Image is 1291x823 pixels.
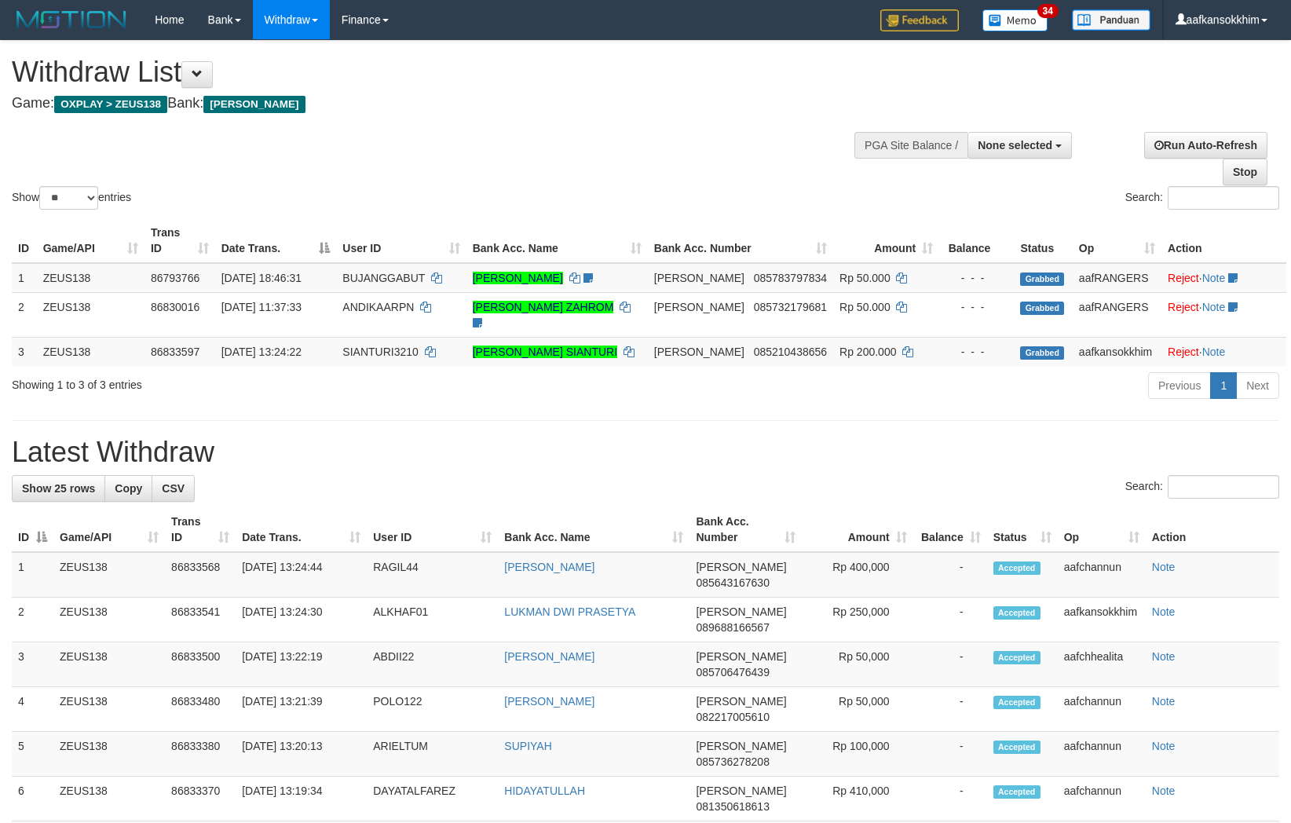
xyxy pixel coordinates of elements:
[342,346,418,358] span: SIANTURI3210
[982,9,1048,31] img: Button%20Memo.svg
[1125,186,1279,210] label: Search:
[1168,301,1199,313] a: Reject
[802,732,913,777] td: Rp 100,000
[22,482,95,495] span: Show 25 rows
[802,507,913,552] th: Amount: activate to sort column ascending
[12,437,1279,468] h1: Latest Withdraw
[367,732,498,777] td: ARIELTUM
[1058,642,1146,687] td: aafchhealita
[473,272,563,284] a: [PERSON_NAME]
[1168,272,1199,284] a: Reject
[504,695,594,708] a: [PERSON_NAME]
[1125,475,1279,499] label: Search:
[1073,292,1161,337] td: aafRANGERS
[978,139,1052,152] span: None selected
[833,218,939,263] th: Amount: activate to sort column ascending
[12,475,105,502] a: Show 25 rows
[12,732,53,777] td: 5
[1020,273,1064,286] span: Grabbed
[1152,561,1176,573] a: Note
[12,687,53,732] td: 4
[39,186,98,210] select: Showentries
[648,218,833,263] th: Bank Acc. Number: activate to sort column ascending
[466,218,648,263] th: Bank Acc. Name: activate to sort column ascending
[504,561,594,573] a: [PERSON_NAME]
[839,272,891,284] span: Rp 50.000
[115,482,142,495] span: Copy
[696,711,769,723] span: Copy 082217005610 to clipboard
[987,507,1058,552] th: Status: activate to sort column ascending
[993,741,1040,754] span: Accepted
[1152,650,1176,663] a: Note
[993,696,1040,709] span: Accepted
[221,301,302,313] span: [DATE] 11:37:33
[802,687,913,732] td: Rp 50,000
[342,301,414,313] span: ANDIKAARPN
[839,301,891,313] span: Rp 50.000
[53,687,165,732] td: ZEUS138
[993,606,1040,620] span: Accepted
[165,732,236,777] td: 86833380
[367,687,498,732] td: POLO122
[1236,372,1279,399] a: Next
[12,371,526,393] div: Showing 1 to 3 of 3 entries
[696,605,786,618] span: [PERSON_NAME]
[37,337,144,366] td: ZEUS138
[1161,218,1286,263] th: Action
[1058,777,1146,821] td: aafchannun
[993,561,1040,575] span: Accepted
[802,642,913,687] td: Rp 50,000
[1037,4,1059,18] span: 34
[1168,186,1279,210] input: Search:
[913,687,987,732] td: -
[1058,507,1146,552] th: Op: activate to sort column ascending
[689,507,801,552] th: Bank Acc. Number: activate to sort column ascending
[37,218,144,263] th: Game/API: activate to sort column ascending
[215,218,337,263] th: Date Trans.: activate to sort column descending
[696,695,786,708] span: [PERSON_NAME]
[1161,263,1286,293] td: ·
[1146,507,1279,552] th: Action
[236,642,367,687] td: [DATE] 13:22:19
[221,346,302,358] span: [DATE] 13:24:22
[696,755,769,768] span: Copy 085736278208 to clipboard
[53,777,165,821] td: ZEUS138
[1202,346,1226,358] a: Note
[1202,272,1226,284] a: Note
[473,301,614,313] a: [PERSON_NAME] ZAHROM
[1152,695,1176,708] a: Note
[1072,9,1150,31] img: panduan.png
[696,650,786,663] span: [PERSON_NAME]
[945,270,1008,286] div: - - -
[336,218,466,263] th: User ID: activate to sort column ascending
[913,552,987,598] td: -
[1210,372,1237,399] a: 1
[12,186,131,210] label: Show entries
[854,132,967,159] div: PGA Site Balance /
[37,263,144,293] td: ZEUS138
[37,292,144,337] td: ZEUS138
[473,346,617,358] a: [PERSON_NAME] SIANTURI
[654,301,744,313] span: [PERSON_NAME]
[1020,346,1064,360] span: Grabbed
[165,777,236,821] td: 86833370
[993,785,1040,799] span: Accepted
[1058,687,1146,732] td: aafchannun
[1073,337,1161,366] td: aafkansokkhim
[53,598,165,642] td: ZEUS138
[12,96,845,112] h4: Game: Bank:
[367,507,498,552] th: User ID: activate to sort column ascending
[967,132,1072,159] button: None selected
[504,740,551,752] a: SUPIYAH
[165,642,236,687] td: 86833500
[12,8,131,31] img: MOTION_logo.png
[504,650,594,663] a: [PERSON_NAME]
[1020,302,1064,315] span: Grabbed
[913,732,987,777] td: -
[1168,475,1279,499] input: Search:
[165,552,236,598] td: 86833568
[203,96,305,113] span: [PERSON_NAME]
[880,9,959,31] img: Feedback.jpg
[152,475,195,502] a: CSV
[12,598,53,642] td: 2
